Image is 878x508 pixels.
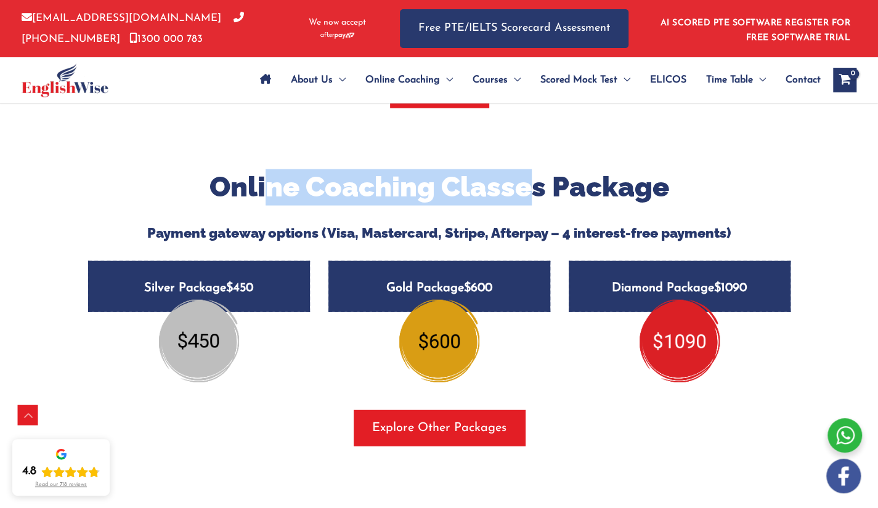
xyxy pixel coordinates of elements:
span: Menu Toggle [617,58,630,102]
span: Menu Toggle [508,58,521,102]
span: Menu Toggle [333,58,346,102]
a: ELICOS [640,58,696,102]
span: Courses [473,58,508,102]
span: Menu Toggle [753,58,766,102]
img: white-facebook.png [826,459,861,493]
img: Afterpay-Logo [320,32,354,39]
a: About UsMenu Toggle [281,58,356,102]
span: Time Table [706,58,753,102]
img: diamond-pte-package.png [640,300,720,382]
div: 4.8 [22,464,36,479]
a: [EMAIL_ADDRESS][DOMAIN_NAME] [22,13,221,23]
a: Contact [776,58,821,102]
a: [PHONE_NUMBER] [22,13,244,44]
span: $450 [226,282,253,294]
button: Explore Other Packages [354,410,525,446]
span: Explore Other Packages [372,419,506,437]
img: cropped-ew-logo [22,63,108,97]
h2: Online Coaching Classes Package [79,169,800,206]
span: About Us [291,58,333,102]
a: Online CoachingMenu Toggle [356,58,463,102]
a: Time TableMenu Toggle [696,58,776,102]
a: CoursesMenu Toggle [463,58,530,102]
span: Scored Mock Test [540,58,617,102]
span: We now accept [309,17,366,29]
div: Read our 718 reviews [35,482,87,488]
div: Rating: 4.8 out of 5 [22,464,100,479]
h5: Silver Package [88,261,310,312]
h5: Payment gateway options (Visa, Mastercard, Stripe, Afterpay – 4 interest-free payments) [79,225,800,241]
span: Contact [786,58,821,102]
a: 1300 000 783 [129,34,203,44]
span: Online Coaching [365,58,440,102]
span: Menu Toggle [440,58,453,102]
a: Gold Package$600 [328,261,550,353]
aside: Header Widget 1 [653,9,856,49]
span: $600 [464,282,492,294]
span: ELICOS [650,58,686,102]
h5: Diamond Package [569,261,791,312]
a: Diamond Package$1090 [569,261,791,353]
a: Scored Mock TestMenu Toggle [530,58,640,102]
img: silver-package2.png [159,300,239,382]
img: gold.png [399,300,479,382]
a: Free PTE/IELTS Scorecard Assessment [400,9,628,48]
a: AI SCORED PTE SOFTWARE REGISTER FOR FREE SOFTWARE TRIAL [661,18,851,42]
a: Silver Package$450 [88,261,310,353]
a: View Shopping Cart, empty [833,68,856,92]
h5: Gold Package [328,261,550,312]
nav: Site Navigation: Main Menu [250,58,821,102]
span: $1090 [714,282,747,294]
